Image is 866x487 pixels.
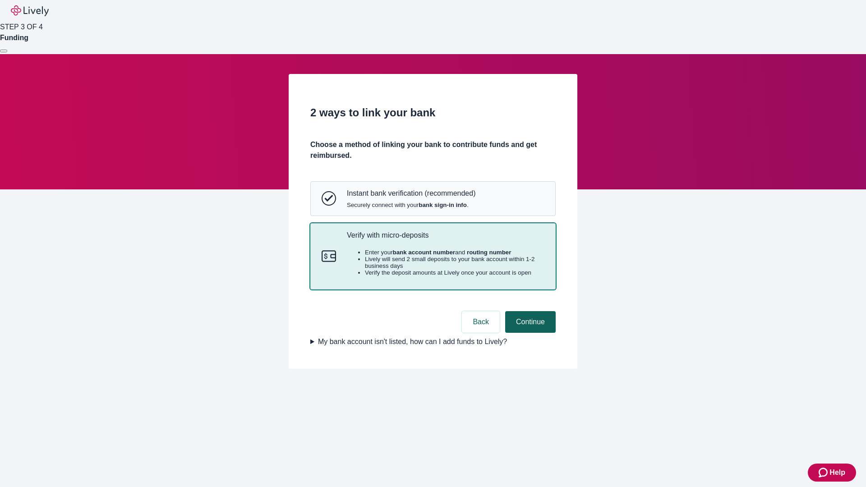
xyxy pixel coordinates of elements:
button: Continue [505,311,556,333]
button: Back [462,311,500,333]
li: Lively will send 2 small deposits to your bank account within 1-2 business days [365,256,544,269]
button: Micro-depositsVerify with micro-depositsEnter yourbank account numberand routing numberLively wil... [311,224,555,289]
button: Zendesk support iconHelp [808,464,856,482]
p: Verify with micro-deposits [347,231,544,239]
p: Instant bank verification (recommended) [347,189,475,198]
li: Enter your and [365,249,544,256]
h4: Choose a method of linking your bank to contribute funds and get reimbursed. [310,139,556,161]
span: Help [829,467,845,478]
img: Lively [11,5,49,16]
button: Instant bank verificationInstant bank verification (recommended)Securely connect with yourbank si... [311,182,555,215]
li: Verify the deposit amounts at Lively once your account is open [365,269,544,276]
svg: Zendesk support icon [819,467,829,478]
strong: bank sign-in info [419,202,467,208]
strong: bank account number [393,249,456,256]
svg: Instant bank verification [322,191,336,206]
summary: My bank account isn't listed, how can I add funds to Lively? [310,336,556,347]
h2: 2 ways to link your bank [310,105,556,121]
strong: routing number [467,249,511,256]
span: Securely connect with your . [347,202,475,208]
svg: Micro-deposits [322,249,336,263]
